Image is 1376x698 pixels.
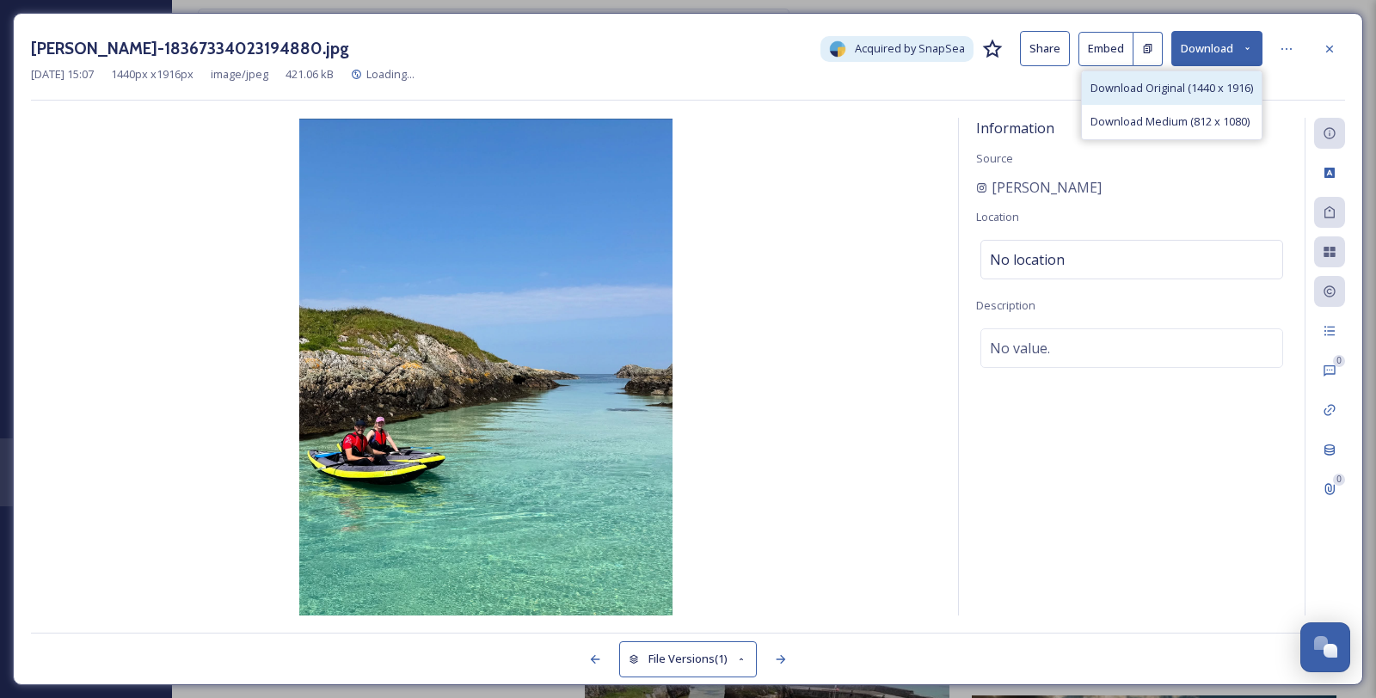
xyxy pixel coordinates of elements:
[31,66,94,83] span: [DATE] 15:07
[855,40,965,57] span: Acquired by SnapSea
[1078,32,1133,66] button: Embed
[976,119,1054,138] span: Information
[366,66,415,82] span: Loading...
[976,150,1013,166] span: Source
[1333,474,1345,486] div: 0
[1171,31,1262,66] button: Download
[211,66,268,83] span: image/jpeg
[1090,80,1253,96] span: Download Original (1440 x 1916)
[976,297,1035,313] span: Description
[31,36,349,61] h3: [PERSON_NAME]-18367334023194880.jpg
[976,209,1019,224] span: Location
[992,177,1102,198] span: [PERSON_NAME]
[31,119,941,615] img: sarah_summitsnaps-18367334023194880.jpg
[1090,113,1250,130] span: Download Medium (812 x 1080)
[990,249,1065,270] span: No location
[976,177,1102,198] a: [PERSON_NAME]
[286,66,334,83] span: 421.06 kB
[990,338,1050,358] span: No value.
[1333,355,1345,367] div: 0
[111,66,193,83] span: 1440 px x 1916 px
[1020,31,1070,66] button: Share
[1300,622,1350,672] button: Open Chat
[619,641,757,677] button: File Versions(1)
[829,40,846,58] img: snapsea-logo.png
